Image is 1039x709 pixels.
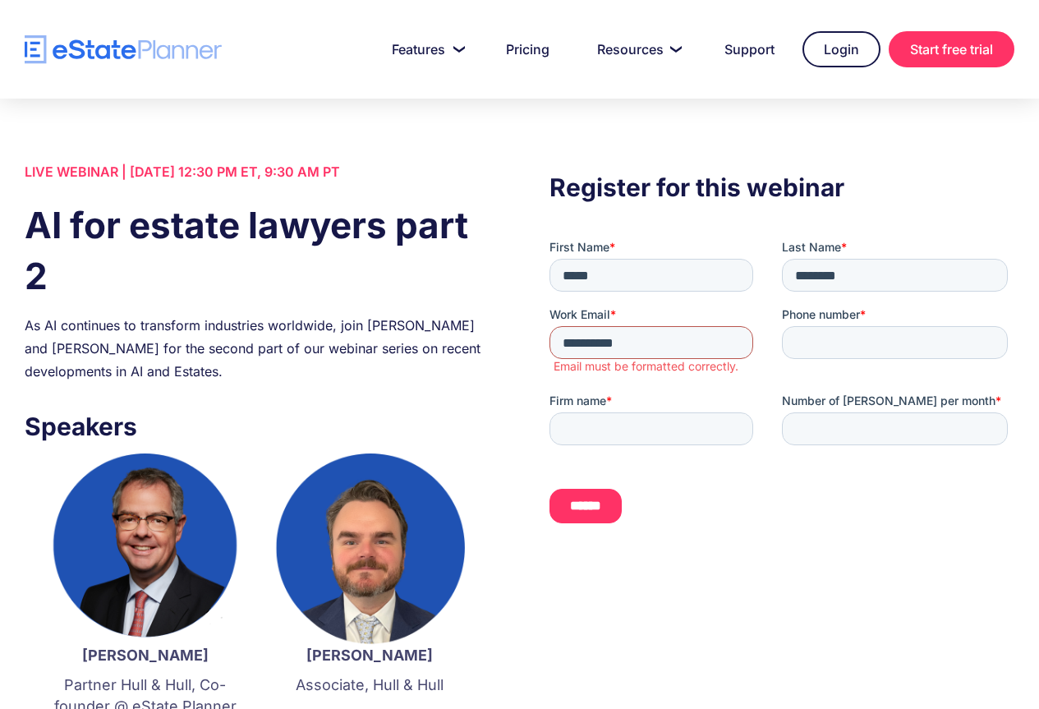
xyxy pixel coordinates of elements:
h3: Speakers [25,407,490,445]
a: Support [705,33,794,66]
iframe: Form 0 [549,239,1014,537]
strong: [PERSON_NAME] [306,647,433,664]
a: Pricing [486,33,569,66]
a: Start free trial [889,31,1014,67]
div: As AI continues to transform industries worldwide, join [PERSON_NAME] and [PERSON_NAME] for the s... [25,314,490,383]
h3: Register for this webinar [549,168,1014,206]
div: LIVE WEBINAR | [DATE] 12:30 PM ET, 9:30 AM PT [25,160,490,183]
strong: [PERSON_NAME] [82,647,209,664]
a: Resources [577,33,696,66]
p: Associate, Hull & Hull [274,674,465,696]
h1: AI for estate lawyers part 2 [25,200,490,302]
a: Features [372,33,478,66]
a: home [25,35,222,64]
a: Login [802,31,880,67]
